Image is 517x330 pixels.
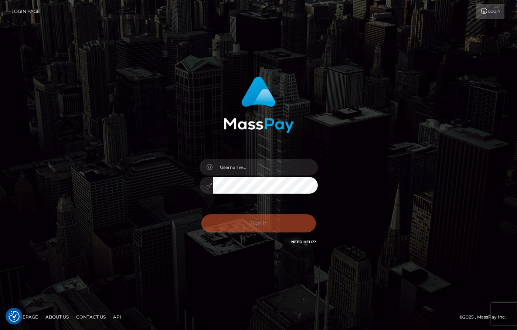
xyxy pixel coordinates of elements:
[213,159,318,176] input: Username...
[8,311,41,323] a: Homepage
[42,311,72,323] a: About Us
[110,311,124,323] a: API
[291,239,316,244] a: Need Help?
[476,4,504,19] a: Login
[224,76,294,133] img: MassPay Login
[73,311,109,323] a: Contact Us
[8,311,20,322] button: Consent Preferences
[11,4,40,19] a: Login Page
[459,313,511,321] div: © 2025 , MassPay Inc.
[8,311,20,322] img: Revisit consent button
